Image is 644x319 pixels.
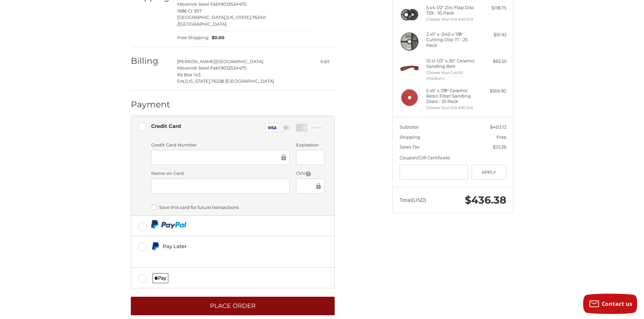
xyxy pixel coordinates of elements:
[426,5,478,16] h4: 5 x 4-1/2" Zirc Flap Disc T29 - 10 Pack
[400,155,506,161] div: Coupon/Gift Certificate
[177,1,219,7] span: Maverick Steel Fab
[301,182,314,190] iframe: Secure Credit Card Frame - CVV
[177,34,209,41] span: Free Shipping
[426,31,478,48] h4: 2 x 5" x .040 x 7/8" Cutting Disc T1 - 25 Pack
[426,70,478,81] li: Choose Your Grit 60 (Medium)
[178,21,226,27] span: [GEOGRAPHIC_DATA]
[177,8,202,14] span: 1686 Cr 307
[152,273,168,283] img: Applepay icon
[400,144,420,150] span: Sales Tax
[215,59,263,64] span: [GEOGRAPHIC_DATA]
[426,58,478,69] h4: 15 x 1-1/2" x 30" Ceramic Sanding Belt
[296,142,324,149] label: Expiration
[177,78,185,84] span: Era,
[211,78,226,84] span: 76238 /
[177,65,219,71] span: Maverick Steel Fab
[151,121,181,132] div: Credit Card
[602,300,633,308] span: Contact us
[400,197,426,203] span: Total (USD)
[301,154,319,161] iframe: Secure Credit Card Frame - Expiration Date
[177,72,200,77] span: Po Box 143
[151,142,290,149] label: Credit Card Number
[156,182,285,190] iframe: Secure Credit Card Frame - Cardholder Name
[400,165,469,180] input: Gift Certificate or Coupon Code
[426,17,478,22] li: Choose Your Grit #40 Grit
[185,78,211,84] span: [US_STATE],
[472,165,506,180] button: Apply
[151,220,187,229] img: PayPal icon
[163,241,288,252] div: Pay Later
[226,78,274,84] span: [GEOGRAPHIC_DATA]
[480,88,506,95] div: $169.90
[480,58,506,65] div: $62.55
[219,1,246,7] span: 19032534475
[177,15,226,20] span: [GEOGRAPHIC_DATA],
[151,170,290,177] label: Name on Card
[219,65,246,71] span: 19032534475
[583,294,637,314] button: Contact us
[426,88,478,104] h4: 5 x 5" x 7/8" Ceramic Resin Fiber Sanding Discs - 25 Pack
[465,194,506,206] span: $436.38
[400,124,419,130] span: Subtotal
[151,205,325,210] label: Save this card for future transactions
[151,242,160,250] img: Pay Later icon
[131,297,335,315] button: Place Order
[480,31,506,38] div: $51.92
[315,57,335,67] button: Edit
[296,170,324,177] label: CVV
[426,105,478,111] li: Choose Your Grit #36 Grit
[131,99,170,110] h2: Payment
[131,56,170,66] h2: Billing
[177,59,215,64] span: [PERSON_NAME]
[497,134,506,140] span: Free
[490,124,506,130] span: $403.12
[151,253,288,259] iframe: PayPal Message 2
[493,144,506,150] span: $33.26
[480,5,506,11] div: $118.75
[400,134,420,140] span: Shipping
[226,15,252,20] span: [US_STATE],
[156,154,280,161] iframe: Secure Credit Card Frame - Credit Card Number
[177,15,266,27] span: 76240 /
[209,34,225,41] span: $0.00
